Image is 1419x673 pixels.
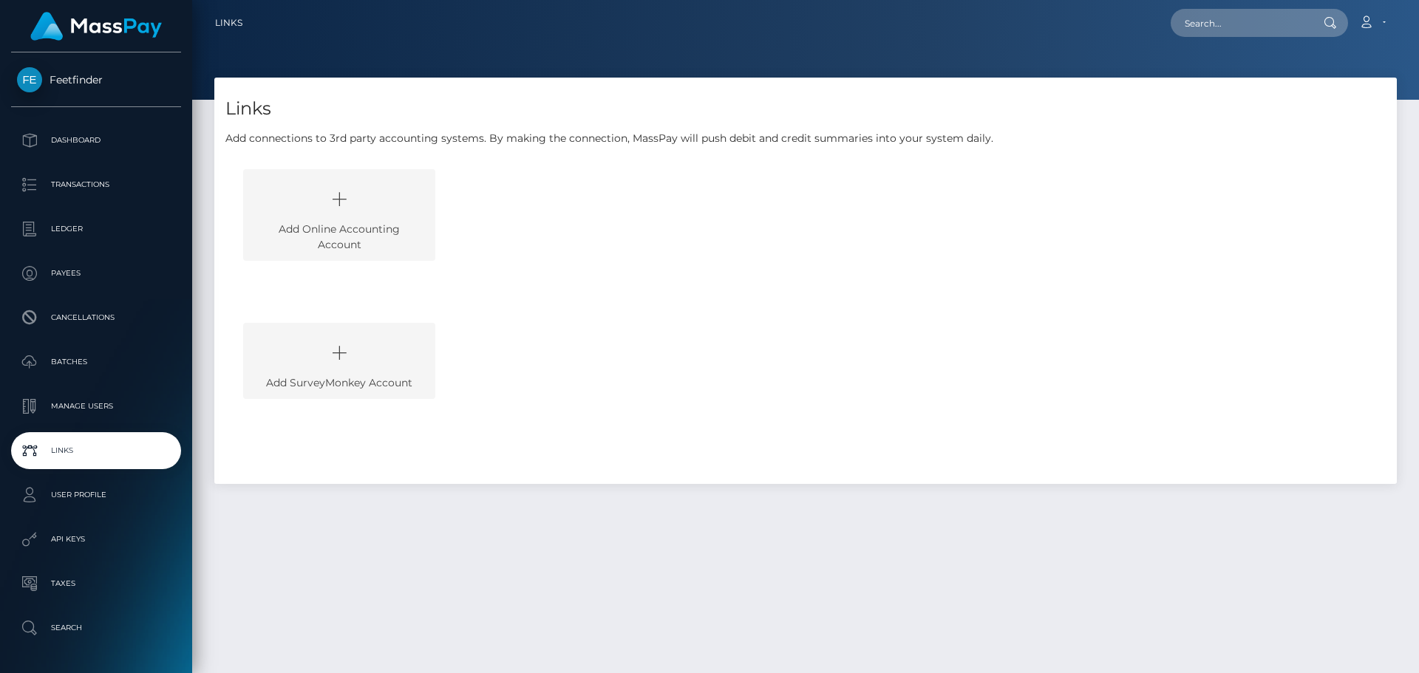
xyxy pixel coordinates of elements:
img: MassPay Logo [30,12,162,41]
p: Ledger [17,218,175,240]
p: Manage Users [17,395,175,417]
a: Dashboard [11,122,181,159]
a: Manage Users [11,388,181,425]
a: Ledger [11,211,181,247]
div: Add SurveyMonkey Account [243,323,435,399]
p: Cancellations [17,307,175,329]
a: Cancellations [11,299,181,336]
h4: Links [225,96,1386,122]
a: Payees [11,255,181,292]
img: Feetfinder [17,67,42,92]
p: Add connections to 3rd party accounting systems. By making the connection, MassPay will push debi... [225,131,1386,146]
a: Links [215,7,242,38]
a: API Keys [11,521,181,558]
a: Links [11,432,181,469]
p: Payees [17,262,175,284]
a: Transactions [11,166,181,203]
a: Search [11,609,181,646]
p: Search [17,617,175,639]
p: API Keys [17,528,175,550]
a: Batches [11,344,181,380]
p: Dashboard [17,129,175,151]
div: Add Online Accounting Account [243,169,435,261]
a: User Profile [11,476,181,513]
p: Taxes [17,573,175,595]
p: Transactions [17,174,175,196]
p: User Profile [17,484,175,506]
p: Links [17,440,175,462]
a: Taxes [11,565,181,602]
input: Search... [1171,9,1310,37]
p: Batches [17,351,175,373]
span: Feetfinder [11,73,181,86]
